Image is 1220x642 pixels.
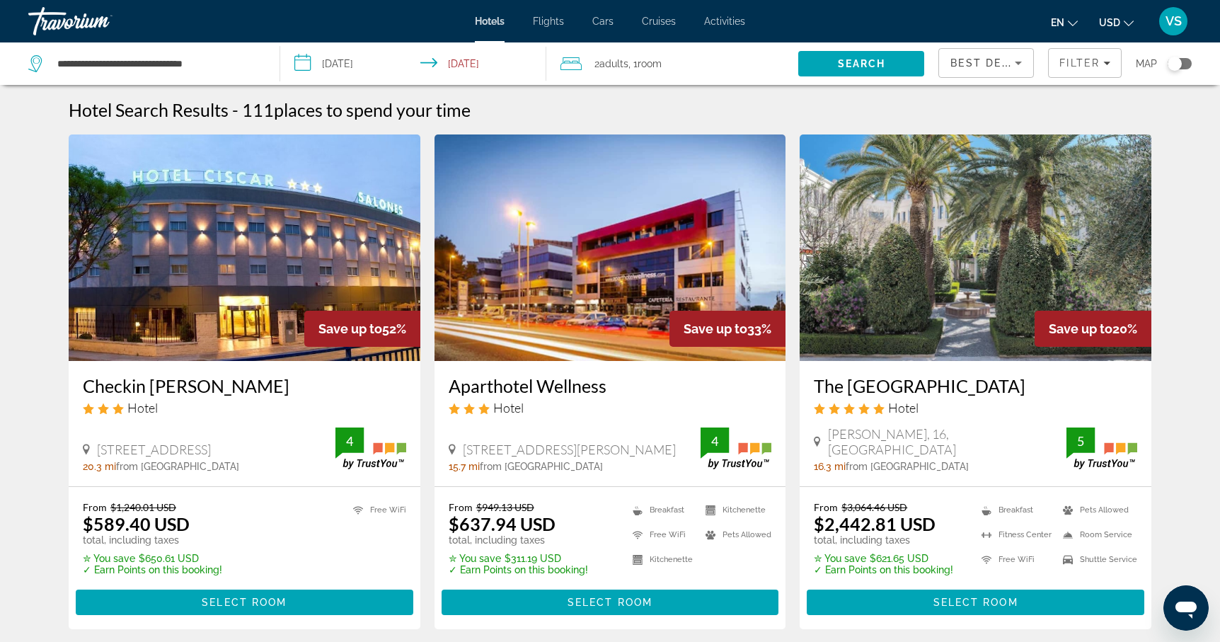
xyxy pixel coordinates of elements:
span: Save up to [1049,321,1112,336]
input: Search hotel destination [56,53,258,74]
p: $621.65 USD [814,553,953,564]
li: Breakfast [626,501,698,519]
a: Travorium [28,3,170,40]
button: Select check in and out date [280,42,546,85]
span: From [814,501,838,513]
button: Change currency [1099,12,1134,33]
span: VS [1166,14,1182,28]
p: ✓ Earn Points on this booking! [83,564,222,575]
span: Hotel [888,400,919,415]
span: Filter [1059,57,1100,69]
h1: Hotel Search Results [69,99,229,120]
a: Checkin [PERSON_NAME] [83,375,406,396]
a: Cars [592,16,614,27]
li: Pets Allowed [698,526,771,544]
p: $311.19 USD [449,553,588,564]
h2: 111 [242,99,471,120]
p: total, including taxes [449,534,588,546]
li: Pets Allowed [1056,501,1137,519]
span: [STREET_ADDRESS] [97,442,211,457]
span: Select Room [933,597,1018,608]
p: ✓ Earn Points on this booking! [814,564,953,575]
img: TrustYou guest rating badge [335,428,406,469]
li: Shuttle Service [1056,551,1137,568]
span: [PERSON_NAME], 16, [GEOGRAPHIC_DATA] [828,426,1066,457]
span: USD [1099,17,1120,28]
li: Room Service [1056,526,1137,544]
span: From [83,501,107,513]
a: Activities [704,16,745,27]
div: 5 [1066,432,1095,449]
li: Kitchenette [626,551,698,568]
iframe: Кнопка запуска окна обмена сообщениями [1163,585,1209,631]
li: Free WiFi [974,551,1056,568]
a: Flights [533,16,564,27]
button: Select Room [442,590,779,615]
span: 16.3 mi [814,461,846,472]
button: Select Room [807,590,1144,615]
div: 3 star Hotel [449,400,772,415]
p: $650.61 USD [83,553,222,564]
div: 4 [335,432,364,449]
span: ✮ You save [449,553,501,564]
li: Fitness Center [974,526,1056,544]
a: Aparthotel Wellness [449,375,772,396]
a: Select Room [76,592,413,608]
button: Select Room [76,590,413,615]
img: The Westin Valencia [800,134,1151,361]
span: places to spend your time [274,99,471,120]
div: 52% [304,311,420,347]
span: Best Deals [950,57,1024,69]
span: Adults [599,58,628,69]
mat-select: Sort by [950,55,1022,71]
span: Hotel [493,400,524,415]
li: Free WiFi [626,526,698,544]
del: $949.13 USD [476,501,534,513]
button: Search [798,51,924,76]
p: ✓ Earn Points on this booking! [449,564,588,575]
span: 2 [594,54,628,74]
span: Save up to [318,321,382,336]
ins: $637.94 USD [449,513,556,534]
span: Room [638,58,662,69]
button: Change language [1051,12,1078,33]
button: User Menu [1155,6,1192,36]
li: Kitchenette [698,501,771,519]
a: Hotels [475,16,505,27]
a: The [GEOGRAPHIC_DATA] [814,375,1137,396]
a: Checkin Valencia Ciscar [69,134,420,361]
button: Filters [1048,48,1122,78]
span: 20.3 mi [83,461,116,472]
span: Cruises [642,16,676,27]
img: Aparthotel Wellness [435,134,786,361]
ins: $2,442.81 USD [814,513,936,534]
img: TrustYou guest rating badge [701,428,771,469]
div: 4 [701,432,729,449]
span: ✮ You save [814,553,866,564]
div: 3 star Hotel [83,400,406,415]
li: Breakfast [974,501,1056,519]
span: 15.7 mi [449,461,480,472]
li: Free WiFi [346,501,406,519]
span: - [232,99,238,120]
p: total, including taxes [814,534,953,546]
span: Search [838,58,886,69]
p: total, including taxes [83,534,222,546]
span: Save up to [684,321,747,336]
del: $1,240.01 USD [110,501,176,513]
span: from [GEOGRAPHIC_DATA] [480,461,603,472]
button: Toggle map [1157,57,1192,70]
span: [STREET_ADDRESS][PERSON_NAME] [463,442,676,457]
span: ✮ You save [83,553,135,564]
ins: $589.40 USD [83,513,190,534]
span: Map [1136,54,1157,74]
a: Select Room [807,592,1144,608]
button: Travelers: 2 adults, 0 children [546,42,798,85]
div: 33% [669,311,785,347]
